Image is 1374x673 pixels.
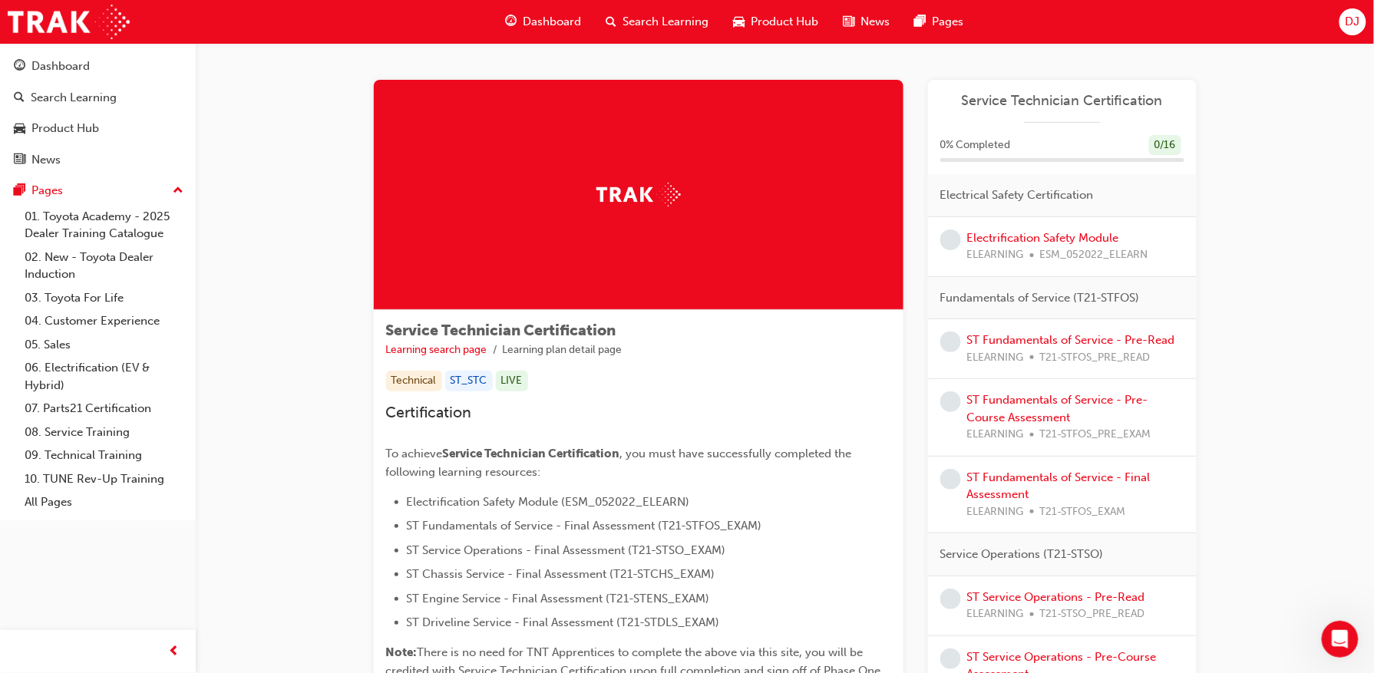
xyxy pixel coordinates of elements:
div: Pages [31,182,63,200]
a: 03. Toyota For Life [18,286,190,310]
div: LIVE [496,371,528,391]
a: Dashboard [6,52,190,81]
span: Search Learning [623,13,709,31]
span: T21-STFOS_PRE_EXAM [1040,426,1151,444]
span: 0 % Completed [940,137,1011,154]
div: 0 / 16 [1149,135,1181,156]
span: Certification [386,404,472,421]
span: ELEARNING [967,605,1024,623]
div: Technical [386,371,442,391]
button: DashboardSearch LearningProduct HubNews [6,49,190,176]
span: pages-icon [14,184,25,198]
a: 08. Service Training [18,421,190,444]
a: search-iconSearch Learning [594,6,722,38]
div: ST_STC [445,371,493,391]
span: News [861,13,890,31]
span: Service Operations (T21-STSO) [940,546,1104,563]
a: Electrification Safety Module [967,231,1119,245]
div: Search Learning [31,89,117,107]
img: Trak [596,183,681,206]
a: 06. Electrification (EV & Hybrid) [18,356,190,397]
span: Electrification Safety Module (ESM_052022_ELEARN) [407,495,690,509]
span: learningRecordVerb_NONE-icon [940,391,961,412]
a: guage-iconDashboard [494,6,594,38]
a: car-iconProduct Hub [722,6,831,38]
span: , you must have successfully completed the following learning resources: [386,447,855,479]
span: ST Chassis Service - Final Assessment (T21-STCHS_EXAM) [407,567,715,581]
span: Product Hub [751,13,819,31]
div: Dashboard [31,58,90,75]
span: ST Service Operations - Final Assessment (T21-STSO_EXAM) [407,543,726,557]
span: learningRecordVerb_NONE-icon [940,469,961,490]
span: ST Driveline Service - Final Assessment (T21-STDLS_EXAM) [407,615,720,629]
a: 05. Sales [18,333,190,357]
span: search-icon [606,12,617,31]
span: car-icon [734,12,745,31]
a: Search Learning [6,84,190,112]
img: Trak [8,5,130,39]
span: Note: [386,645,418,659]
button: Pages [6,176,190,205]
span: up-icon [173,181,183,201]
a: News [6,146,190,174]
span: ESM_052022_ELEARN [1040,246,1148,264]
span: learningRecordVerb_NONE-icon [940,229,961,250]
span: T21-STFOS_EXAM [1040,503,1126,521]
span: ELEARNING [967,246,1024,264]
div: News [31,151,61,169]
a: Learning search page [386,343,487,356]
li: Learning plan detail page [503,341,623,359]
span: ELEARNING [967,349,1024,367]
span: Dashboard [524,13,582,31]
span: learningRecordVerb_NONE-icon [940,589,961,609]
span: Service Technician Certification [443,447,620,460]
a: 02. New - Toyota Dealer Induction [18,246,190,286]
span: DJ [1346,13,1360,31]
span: Pages [933,13,964,31]
span: ST Fundamentals of Service - Final Assessment (T21-STFOS_EXAM) [407,519,762,533]
a: Product Hub [6,114,190,143]
span: car-icon [14,122,25,136]
iframe: Intercom live chat [1322,621,1359,658]
span: news-icon [14,153,25,167]
a: ST Fundamentals of Service - Pre-Read [967,333,1175,347]
span: learningRecordVerb_NONE-icon [940,648,961,669]
span: news-icon [844,12,855,31]
span: Electrical Safety Certification [940,186,1094,204]
button: DJ [1339,8,1366,35]
span: pages-icon [915,12,926,31]
a: pages-iconPages [903,6,976,38]
span: T21-STFOS_PRE_READ [1040,349,1151,367]
a: ST Fundamentals of Service - Final Assessment [967,470,1151,502]
span: ST Engine Service - Final Assessment (T21-STENS_EXAM) [407,592,710,605]
span: T21-STSO_PRE_READ [1040,605,1145,623]
a: 01. Toyota Academy - 2025 Dealer Training Catalogue [18,205,190,246]
a: All Pages [18,490,190,514]
span: Service Technician Certification [386,322,616,339]
a: ST Service Operations - Pre-Read [967,590,1145,604]
a: ST Fundamentals of Service - Pre-Course Assessment [967,393,1148,424]
span: To achieve [386,447,443,460]
a: 10. TUNE Rev-Up Training [18,467,190,491]
span: search-icon [14,91,25,105]
a: news-iconNews [831,6,903,38]
a: 04. Customer Experience [18,309,190,333]
a: Service Technician Certification [940,92,1184,110]
span: guage-icon [506,12,517,31]
a: 09. Technical Training [18,444,190,467]
span: ELEARNING [967,503,1024,521]
span: learningRecordVerb_NONE-icon [940,332,961,352]
div: Product Hub [31,120,99,137]
a: 07. Parts21 Certification [18,397,190,421]
span: guage-icon [14,60,25,74]
span: ELEARNING [967,426,1024,444]
span: Fundamentals of Service (T21-STFOS) [940,289,1140,307]
span: prev-icon [169,642,180,661]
